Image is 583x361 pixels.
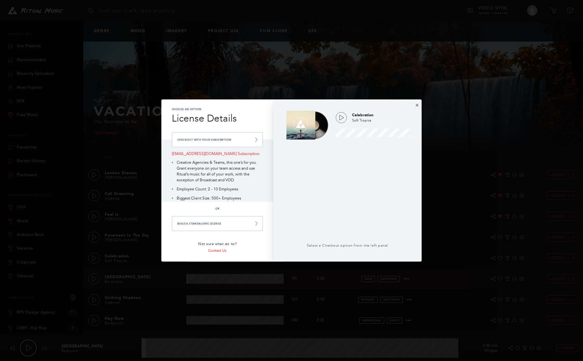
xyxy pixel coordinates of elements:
p: Not sure what do to? [172,241,263,247]
a: Contact Us [208,249,226,253]
a: Build a Standalone License [172,216,263,231]
li: Biggest Client Size: 500+ Employees [172,195,263,201]
img: Celebration [284,107,331,142]
li: Employee Count: 2 - 10 Employees [172,186,263,192]
p: Choose an Option [172,107,263,111]
p: Celebration [352,112,411,118]
a: Checkout with your Subscription [172,132,263,147]
p: Select a Checkout option from the left panel [284,243,411,249]
h3: License Details [172,111,263,126]
li: Creative Agencies & Teams, this one’s for you. Grant everyone on your team access and use Ritual’... [172,160,263,183]
p: Soft Tropics [352,118,411,123]
button: × [415,102,419,108]
p: or [172,207,263,211]
p: [EMAIL_ADDRESS][DOMAIN_NAME] Subscription [172,151,263,157]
